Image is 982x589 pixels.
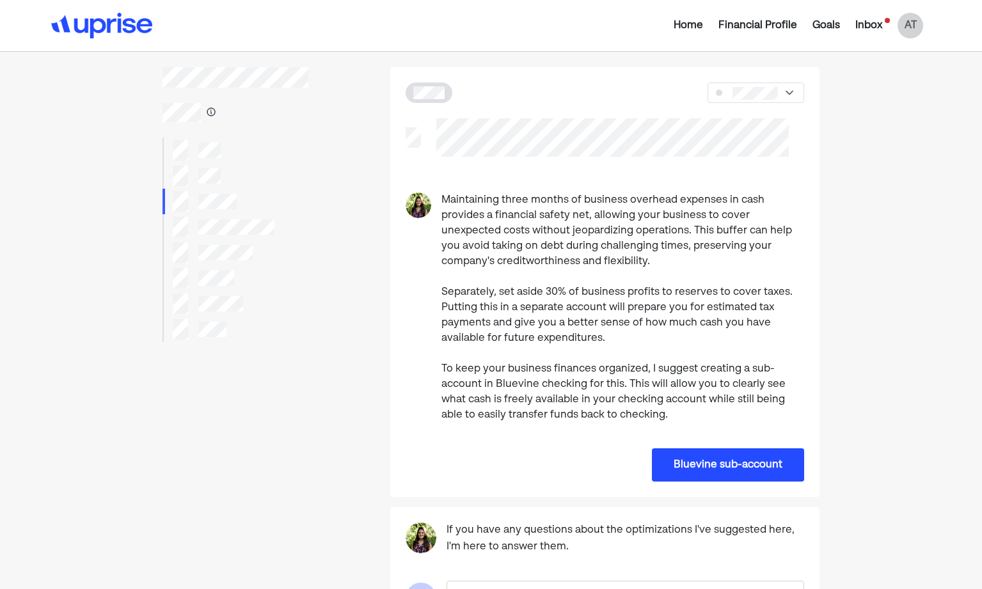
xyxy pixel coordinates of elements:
[447,522,804,555] pre: If you have any questions about the optimizations I've suggested here, I'm here to answer them.
[898,13,923,38] div: AT
[441,192,804,423] div: Maintaining three months of business overhead expenses in cash provides a financial safety net, a...
[855,18,882,33] div: Inbox
[674,18,703,33] div: Home
[812,18,840,33] div: Goals
[652,448,804,482] button: Bluevine sub-account
[718,18,797,33] div: Financial Profile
